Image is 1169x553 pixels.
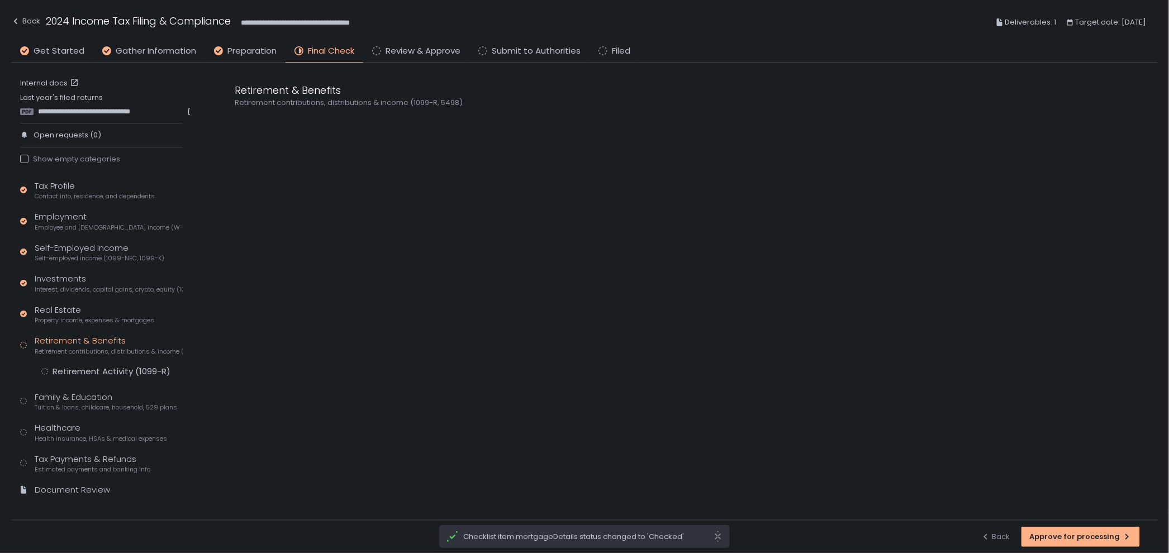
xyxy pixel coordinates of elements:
div: Retirement contributions, distributions & income (1099-R, 5498) [235,98,771,108]
div: Real Estate [35,304,154,325]
span: Get Started [34,45,84,58]
span: Interest, dividends, capital gains, crypto, equity (1099s, K-1s) [35,285,183,294]
svg: close [714,531,723,542]
div: Retirement & Benefits [35,335,183,356]
div: Back [981,532,1010,542]
div: Approve for processing [1030,532,1132,542]
span: Estimated payments and banking info [35,465,150,474]
span: Target date: [DATE] [1076,16,1147,29]
button: Back [11,13,40,32]
div: Document Review [35,484,110,497]
span: Deliverables: 1 [1005,16,1057,29]
div: Back [11,15,40,28]
span: Gather Information [116,45,196,58]
span: Employee and [DEMOGRAPHIC_DATA] income (W-2s) [35,223,183,232]
div: Tax Payments & Refunds [35,453,150,474]
h1: 2024 Income Tax Filing & Compliance [46,13,231,28]
span: Contact info, residence, and dependents [35,192,155,201]
div: Self-Employed Income [35,242,164,263]
span: Health insurance, HSAs & medical expenses [35,435,167,443]
div: Last year's filed returns [20,93,183,116]
div: Tax Profile [35,180,155,201]
div: Family & Education [35,391,177,412]
span: Preparation [227,45,277,58]
span: Retirement contributions, distributions & income (1099-R, 5498) [35,347,183,356]
span: Final Check [308,45,354,58]
div: Healthcare [35,422,167,443]
div: Retirement Activity (1099-R) [53,366,170,377]
button: Back [981,527,1010,547]
div: Employment [35,211,183,232]
span: Checklist item mortgageDetails status changed to 'Checked' [463,532,714,542]
div: Retirement & Benefits [235,83,771,98]
span: Filed [612,45,630,58]
span: Tuition & loans, childcare, household, 529 plans [35,403,177,412]
span: Submit to Authorities [492,45,581,58]
button: Approve for processing [1021,527,1140,547]
span: Open requests (0) [34,130,101,140]
span: Property income, expenses & mortgages [35,316,154,325]
span: Self-employed income (1099-NEC, 1099-K) [35,254,164,263]
div: Investments [35,273,183,294]
span: Review & Approve [386,45,460,58]
a: Internal docs [20,78,81,88]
